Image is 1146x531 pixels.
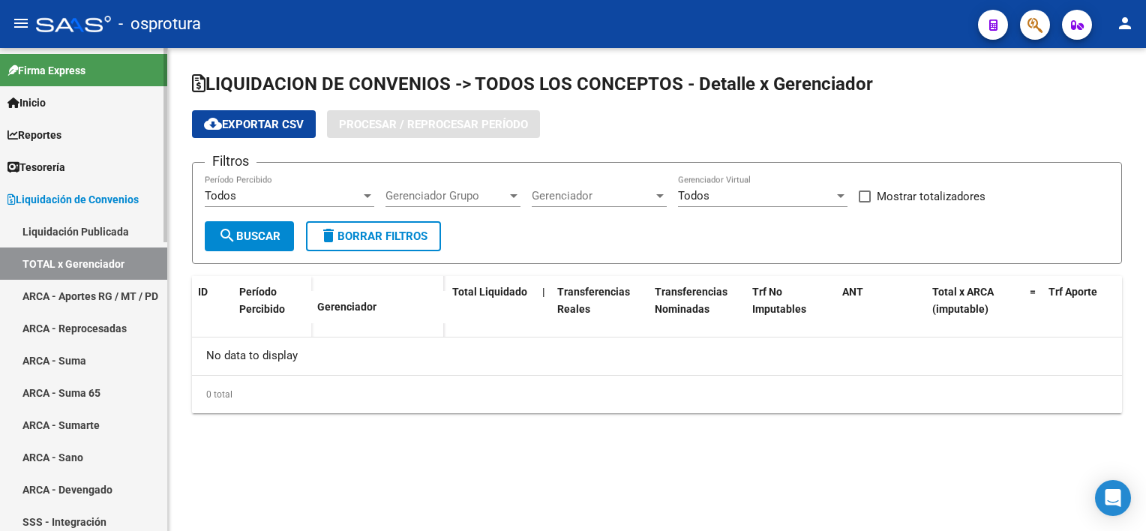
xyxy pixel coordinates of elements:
[752,286,806,315] span: Trf No Imputables
[239,286,285,315] span: Período Percibido
[649,276,746,342] datatable-header-cell: Transferencias Nominadas
[678,189,709,202] span: Todos
[7,159,65,175] span: Tesorería
[836,276,926,342] datatable-header-cell: ANT
[1048,286,1097,298] span: Trf Aporte
[319,226,337,244] mat-icon: delete
[877,187,985,205] span: Mostrar totalizadores
[204,118,304,131] span: Exportar CSV
[542,286,545,298] span: |
[1116,14,1134,32] mat-icon: person
[218,226,236,244] mat-icon: search
[233,276,289,339] datatable-header-cell: Período Percibido
[198,286,208,298] span: ID
[536,276,551,342] datatable-header-cell: |
[12,14,30,32] mat-icon: menu
[192,376,1122,413] div: 0 total
[926,276,1024,342] datatable-header-cell: Total x ARCA (imputable)
[118,7,201,40] span: - osprotura
[1095,480,1131,516] div: Open Intercom Messenger
[385,189,507,202] span: Gerenciador Grupo
[218,229,280,243] span: Buscar
[1024,276,1042,342] datatable-header-cell: =
[446,276,536,342] datatable-header-cell: Total Liquidado
[192,110,316,138] button: Exportar CSV
[842,286,863,298] span: ANT
[932,286,994,315] span: Total x ARCA (imputable)
[551,276,649,342] datatable-header-cell: Transferencias Reales
[327,110,540,138] button: Procesar / Reprocesar período
[192,337,1122,375] div: No data to display
[339,118,528,131] span: Procesar / Reprocesar período
[204,115,222,133] mat-icon: cloud_download
[7,127,61,143] span: Reportes
[1042,276,1132,342] datatable-header-cell: Trf Aporte
[306,221,441,251] button: Borrar Filtros
[205,221,294,251] button: Buscar
[7,94,46,111] span: Inicio
[192,276,233,339] datatable-header-cell: ID
[532,189,653,202] span: Gerenciador
[655,286,727,315] span: Transferencias Nominadas
[7,191,139,208] span: Liquidación de Convenios
[452,286,527,298] span: Total Liquidado
[317,301,376,313] span: Gerenciador
[746,276,836,342] datatable-header-cell: Trf No Imputables
[319,229,427,243] span: Borrar Filtros
[205,151,256,172] h3: Filtros
[7,62,85,79] span: Firma Express
[557,286,630,315] span: Transferencias Reales
[205,189,236,202] span: Todos
[192,73,873,94] span: LIQUIDACION DE CONVENIOS -> TODOS LOS CONCEPTOS - Detalle x Gerenciador
[311,291,446,323] datatable-header-cell: Gerenciador
[1030,286,1036,298] span: =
